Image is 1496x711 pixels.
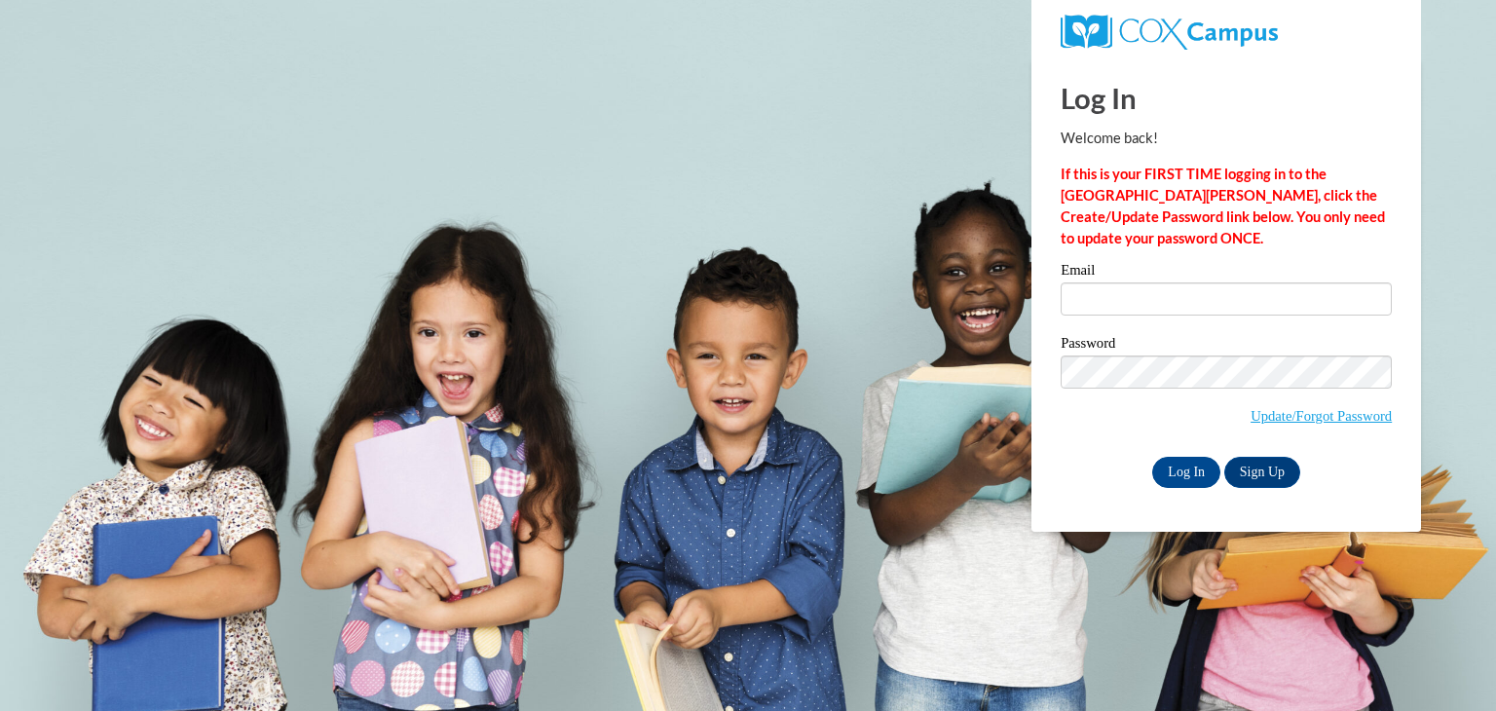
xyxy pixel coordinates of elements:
[1251,408,1392,424] a: Update/Forgot Password
[1061,128,1392,149] p: Welcome back!
[1061,78,1392,118] h1: Log In
[1061,263,1392,282] label: Email
[1061,22,1278,39] a: COX Campus
[1061,336,1392,355] label: Password
[1224,457,1300,488] a: Sign Up
[1061,15,1278,50] img: COX Campus
[1061,166,1385,246] strong: If this is your FIRST TIME logging in to the [GEOGRAPHIC_DATA][PERSON_NAME], click the Create/Upd...
[1152,457,1220,488] input: Log In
